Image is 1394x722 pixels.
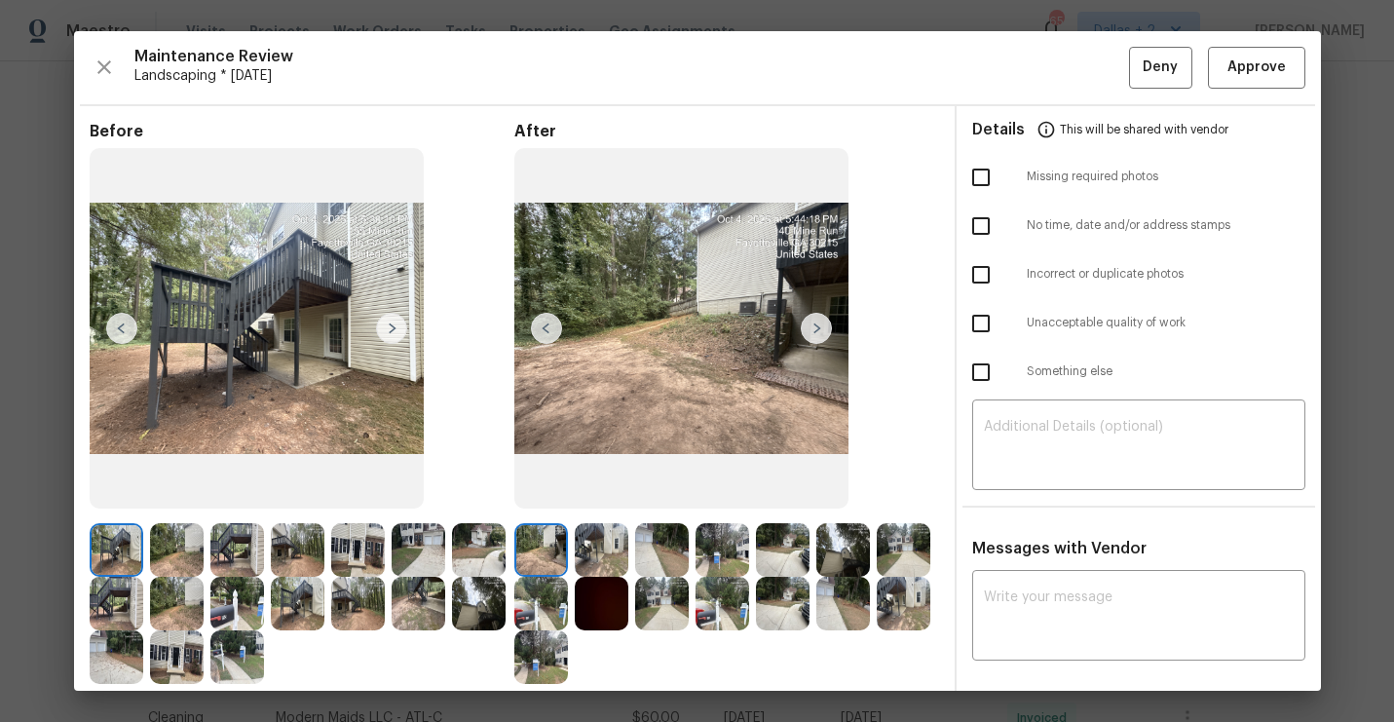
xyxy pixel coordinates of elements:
[134,66,1129,86] span: Landscaping * [DATE]
[1060,106,1228,153] span: This will be shared with vendor
[531,313,562,344] img: left-chevron-button-url
[514,122,939,141] span: After
[957,348,1321,397] div: Something else
[1129,47,1192,89] button: Deny
[957,250,1321,299] div: Incorrect or duplicate photos
[801,313,832,344] img: right-chevron-button-url
[1027,169,1305,185] span: Missing required photos
[134,47,1129,66] span: Maintenance Review
[1208,47,1305,89] button: Approve
[1027,363,1305,380] span: Something else
[957,299,1321,348] div: Unacceptable quality of work
[376,313,407,344] img: right-chevron-button-url
[1027,315,1305,331] span: Unacceptable quality of work
[106,313,137,344] img: left-chevron-button-url
[1143,56,1178,80] span: Deny
[1227,56,1286,80] span: Approve
[90,122,514,141] span: Before
[972,541,1147,556] span: Messages with Vendor
[957,202,1321,250] div: No time, date and/or address stamps
[972,106,1025,153] span: Details
[957,153,1321,202] div: Missing required photos
[1027,217,1305,234] span: No time, date and/or address stamps
[1027,266,1305,283] span: Incorrect or duplicate photos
